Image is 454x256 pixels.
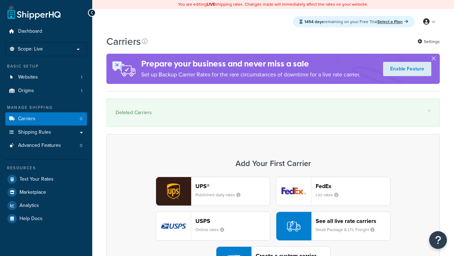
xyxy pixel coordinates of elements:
[7,5,61,20] a: ShipperHQ Home
[5,139,87,152] a: Advanced Features 0
[195,218,270,224] header: USPS
[156,212,191,240] img: usps logo
[316,218,390,224] header: See all live rate carriers
[80,116,82,122] span: 0
[141,58,360,70] h4: Prepare your business and never miss a sale
[377,18,408,25] a: Select a Plan
[114,159,432,168] h3: Add Your First Carrier
[428,108,431,113] a: ×
[276,177,391,206] button: fedEx logoFedExList rates
[106,34,141,48] h1: Carriers
[316,226,380,233] small: Small Package & LTL Freight
[18,88,34,94] span: Origins
[417,37,440,47] a: Settings
[383,62,431,76] a: Enable Feature
[5,63,87,69] div: Basic Setup
[20,190,46,196] span: Marketplace
[276,177,311,206] img: fedEx logo
[5,84,87,97] a: Origins 1
[20,203,39,209] span: Analytics
[141,70,360,80] p: Set up Backup Carrier Rates for the rare circumstances of downtime for a live rate carrier.
[18,143,61,149] span: Advanced Features
[276,212,391,241] button: See all live rate carriersSmall Package & LTL Freight
[5,105,87,111] div: Manage Shipping
[18,46,43,52] span: Scope: Live
[5,84,87,97] li: Origins
[5,71,87,84] a: Websites 1
[287,219,300,233] img: icon-carrier-liverate-becf4550.svg
[81,74,82,80] span: 1
[5,186,87,199] a: Marketplace
[5,165,87,171] div: Resources
[195,226,230,233] small: Online rates
[80,143,82,149] span: 0
[5,112,87,126] li: Carriers
[293,16,415,27] div: remaining on your Free Trial
[5,212,87,225] a: Help Docs
[5,71,87,84] li: Websites
[304,18,324,25] strong: 1454 days
[5,139,87,152] li: Advanced Features
[5,25,87,38] a: Dashboard
[156,177,270,206] button: ups logoUPS®Published daily rates
[18,74,38,80] span: Websites
[316,183,390,190] header: FedEx
[156,212,270,241] button: usps logoUSPSOnline rates
[5,173,87,186] a: Test Your Rates
[106,54,141,84] img: ad-rules-rateshop-fe6ec290ccb7230408bd80ed9643f0289d75e0ffd9eb532fc0e269fcd187b520.png
[316,192,344,198] small: List rates
[429,231,447,249] button: Open Resource Center
[20,216,43,222] span: Help Docs
[207,1,215,7] b: LIVE
[156,177,191,206] img: ups logo
[20,176,54,182] span: Test Your Rates
[5,112,87,126] a: Carriers 0
[18,116,35,122] span: Carriers
[18,28,42,34] span: Dashboard
[18,129,51,135] span: Shipping Rules
[5,199,87,212] a: Analytics
[81,88,82,94] span: 1
[116,108,431,118] div: Deleted Carriers
[195,183,270,190] header: UPS®
[5,126,87,139] a: Shipping Rules
[195,192,246,198] small: Published daily rates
